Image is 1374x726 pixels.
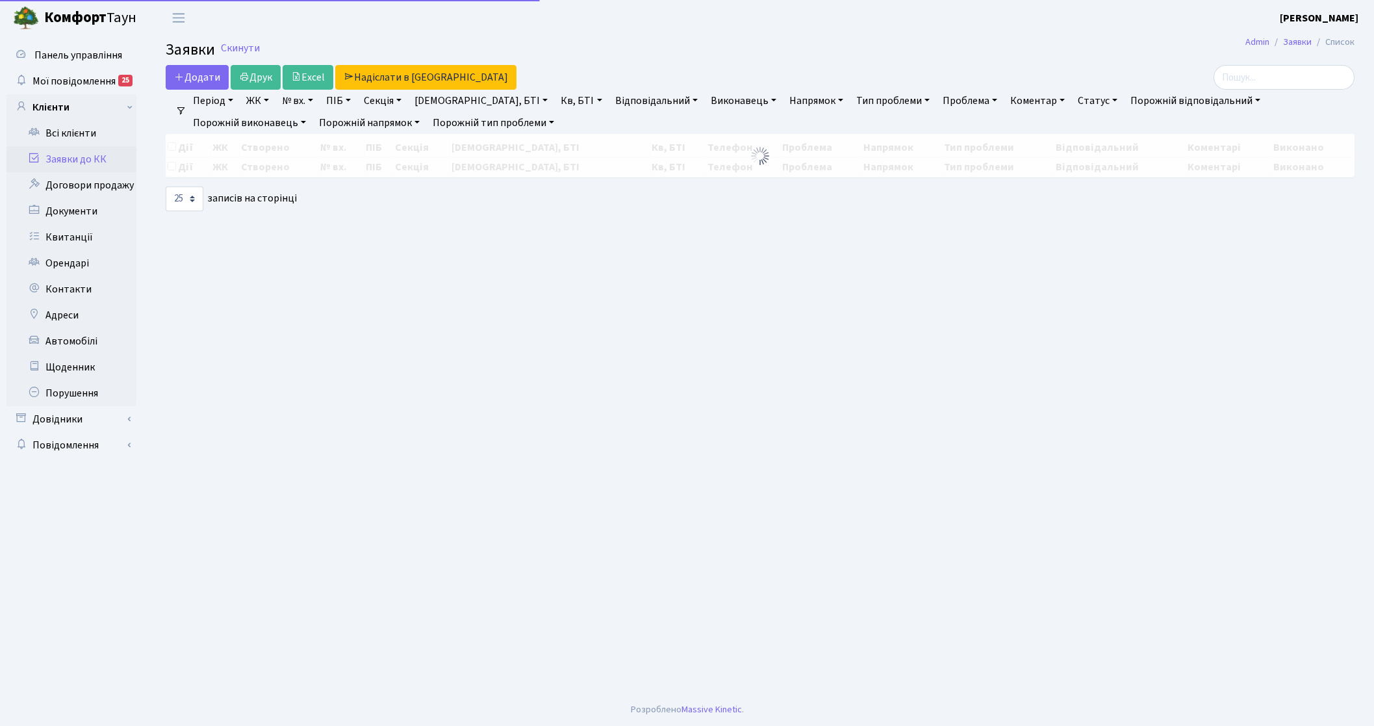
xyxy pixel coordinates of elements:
a: Excel [283,65,333,90]
span: Мої повідомлення [32,74,116,88]
a: Заявки до КК [6,146,136,172]
b: [PERSON_NAME] [1280,11,1358,25]
a: Орендарі [6,250,136,276]
a: Напрямок [784,90,848,112]
a: ПІБ [321,90,356,112]
a: Секція [359,90,407,112]
b: Комфорт [44,7,107,28]
a: ЖК [241,90,274,112]
a: Порожній тип проблеми [427,112,559,134]
a: Заявки [1283,35,1312,49]
a: № вх. [277,90,318,112]
a: Відповідальний [610,90,703,112]
a: Автомобілі [6,328,136,354]
a: Статус [1073,90,1123,112]
a: Massive Kinetic [681,703,742,716]
a: Контакти [6,276,136,302]
a: Кв, БТІ [555,90,607,112]
a: Всі клієнти [6,120,136,146]
a: Повідомлення [6,432,136,458]
li: Список [1312,35,1355,49]
input: Пошук... [1214,65,1355,90]
a: Admin [1245,35,1269,49]
button: Переключити навігацію [162,7,195,29]
span: Додати [174,70,220,84]
span: Заявки [166,38,215,61]
a: [PERSON_NAME] [1280,10,1358,26]
a: Виконавець [706,90,782,112]
a: Документи [6,198,136,224]
a: Тип проблеми [851,90,935,112]
span: Таун [44,7,136,29]
span: Панель управління [34,48,122,62]
a: Порожній напрямок [314,112,425,134]
nav: breadcrumb [1226,29,1374,56]
a: Скинути [221,42,260,55]
a: Друк [231,65,281,90]
a: Панель управління [6,42,136,68]
a: Адреси [6,302,136,328]
a: Коментар [1005,90,1070,112]
div: Розроблено . [631,703,744,717]
a: Надіслати в [GEOGRAPHIC_DATA] [335,65,516,90]
a: Додати [166,65,229,90]
img: logo.png [13,5,39,31]
a: [DEMOGRAPHIC_DATA], БТІ [409,90,553,112]
div: 25 [118,75,133,86]
a: Період [188,90,238,112]
a: Порожній відповідальний [1125,90,1266,112]
img: Обробка... [750,146,770,166]
a: Договори продажу [6,172,136,198]
select: записів на сторінці [166,187,203,211]
a: Проблема [937,90,1002,112]
a: Порожній виконавець [188,112,311,134]
a: Клієнти [6,94,136,120]
a: Квитанції [6,224,136,250]
a: Мої повідомлення25 [6,68,136,94]
a: Порушення [6,380,136,406]
a: Щоденник [6,354,136,380]
a: Довідники [6,406,136,432]
label: записів на сторінці [166,187,297,211]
